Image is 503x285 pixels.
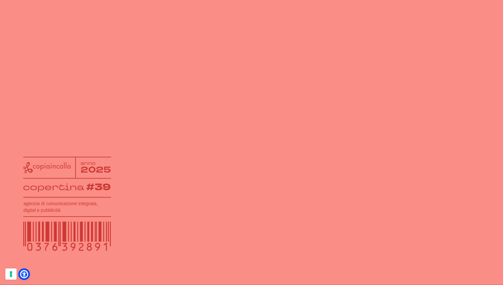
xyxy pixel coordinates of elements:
button: Le tue preferenze relative al consenso per le tecnologie di tracciamento [5,268,17,280]
tspan: #39 [86,181,110,194]
tspan: copertina [23,181,84,193]
h1: agenzia di comunicazione integrata, digital e pubblicità [23,200,111,214]
tspan: 2025 [81,164,111,176]
tspan: anno [81,160,96,166]
a: Open Accessibility Menu [20,270,28,278]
